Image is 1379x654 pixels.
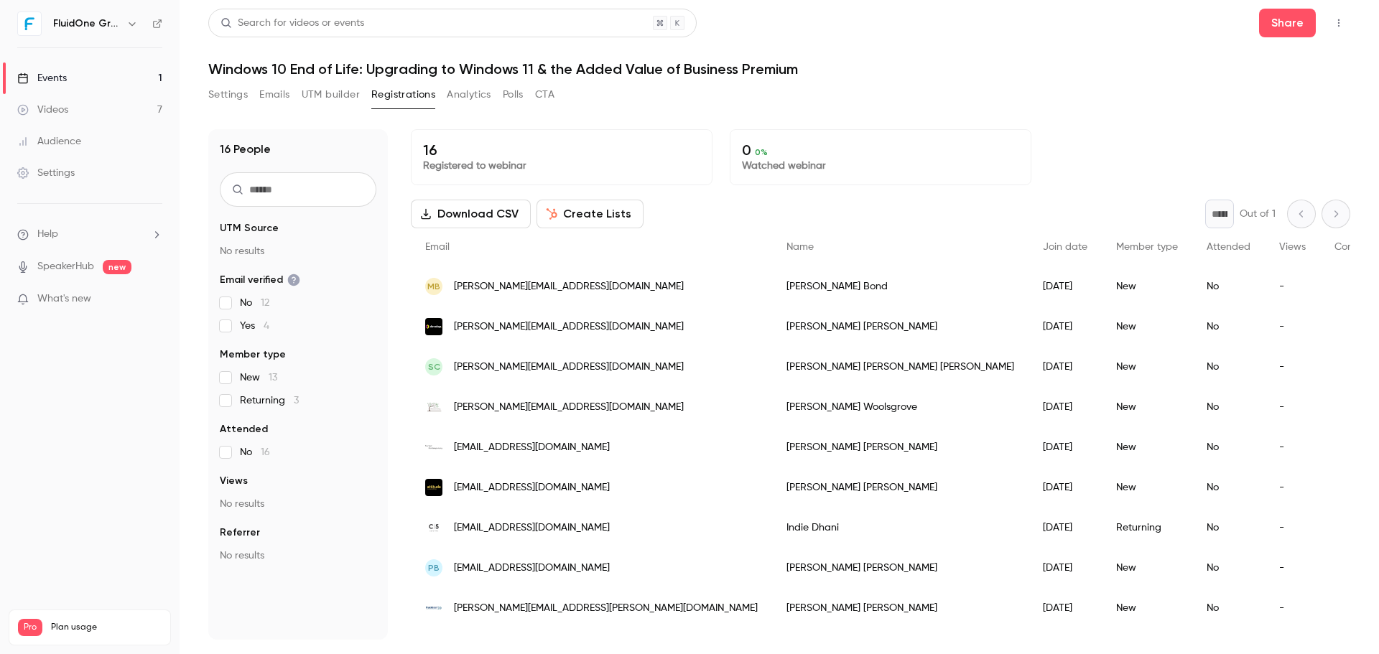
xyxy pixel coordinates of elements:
[1265,307,1320,347] div: -
[454,480,610,495] span: [EMAIL_ADDRESS][DOMAIN_NAME]
[1029,307,1102,347] div: [DATE]
[454,360,684,375] span: [PERSON_NAME][EMAIL_ADDRESS][DOMAIN_NAME]
[261,298,269,308] span: 12
[1029,588,1102,628] div: [DATE]
[425,479,442,496] img: attitudeiseverything.org.uk
[1265,266,1320,307] div: -
[1265,588,1320,628] div: -
[425,519,442,536] img: corefive.co.uk
[1265,548,1320,588] div: -
[1192,387,1265,427] div: No
[535,83,554,106] button: CTA
[454,440,610,455] span: [EMAIL_ADDRESS][DOMAIN_NAME]
[294,396,299,406] span: 3
[240,445,270,459] span: No
[772,427,1029,467] div: [PERSON_NAME] [PERSON_NAME]
[786,242,814,252] span: Name
[220,273,300,287] span: Email verified
[1192,347,1265,387] div: No
[772,387,1029,427] div: [PERSON_NAME] Woolsgrove
[1192,467,1265,508] div: No
[1265,387,1320,427] div: -
[755,147,768,157] span: 0 %
[772,508,1029,548] div: Indie Dhani
[269,373,277,383] span: 13
[18,619,42,636] span: Pro
[51,622,162,633] span: Plan usage
[423,141,700,159] p: 16
[1240,207,1276,221] p: Out of 1
[208,83,248,106] button: Settings
[1029,387,1102,427] div: [DATE]
[1265,467,1320,508] div: -
[1029,347,1102,387] div: [DATE]
[1029,427,1102,467] div: [DATE]
[1102,266,1192,307] div: New
[53,17,121,31] h6: FluidOne Group
[37,227,58,242] span: Help
[503,83,524,106] button: Polls
[37,291,91,307] span: What's new
[423,159,700,173] p: Registered to webinar
[454,279,684,294] span: [PERSON_NAME][EMAIL_ADDRESS][DOMAIN_NAME]
[772,467,1029,508] div: [PERSON_NAME] [PERSON_NAME]
[220,221,376,563] section: facet-groups
[220,525,260,540] span: Referrer
[240,296,269,310] span: No
[742,159,1019,173] p: Watched webinar
[742,141,1019,159] p: 0
[1279,242,1306,252] span: Views
[17,71,67,85] div: Events
[17,166,75,180] div: Settings
[240,393,299,408] span: Returning
[537,200,644,228] button: Create Lists
[1265,427,1320,467] div: -
[240,319,269,333] span: Yes
[1192,427,1265,467] div: No
[1265,347,1320,387] div: -
[1102,588,1192,628] div: New
[371,83,435,106] button: Registrations
[18,12,41,35] img: FluidOne Group
[447,83,491,106] button: Analytics
[772,266,1029,307] div: [PERSON_NAME] Bond
[208,60,1350,78] h1: Windows 10 End of Life: Upgrading to Windows 11 & the Added Value of Business Premium
[1192,266,1265,307] div: No
[220,347,286,362] span: Member type
[220,16,364,31] div: Search for videos or events
[1102,508,1192,548] div: Returning
[1192,508,1265,548] div: No
[1259,9,1316,37] button: Share
[1102,307,1192,347] div: New
[454,601,758,616] span: [PERSON_NAME][EMAIL_ADDRESS][PERSON_NAME][DOMAIN_NAME]
[1029,508,1102,548] div: [DATE]
[261,447,270,457] span: 16
[220,548,376,563] p: No results
[103,260,131,274] span: new
[411,200,531,228] button: Download CSV
[772,347,1029,387] div: [PERSON_NAME] [PERSON_NAME] [PERSON_NAME]
[264,321,269,331] span: 4
[425,439,442,456] img: turnercontemporary.org
[17,134,81,149] div: Audience
[17,227,162,242] li: help-dropdown-opener
[1192,548,1265,588] div: No
[259,83,289,106] button: Emails
[220,497,376,511] p: No results
[428,360,440,373] span: SC
[428,561,440,574] span: PB
[1192,307,1265,347] div: No
[220,474,248,488] span: Views
[425,318,442,335] img: developrec.net
[425,398,442,416] img: willowsendtraining.co.uk
[302,83,360,106] button: UTM builder
[1029,548,1102,588] div: [DATE]
[1043,242,1087,252] span: Join date
[37,259,94,274] a: SpeakerHub
[1029,266,1102,307] div: [DATE]
[1207,242,1250,252] span: Attended
[1102,387,1192,427] div: New
[1029,467,1102,508] div: [DATE]
[17,103,68,117] div: Videos
[454,400,684,415] span: [PERSON_NAME][EMAIL_ADDRESS][DOMAIN_NAME]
